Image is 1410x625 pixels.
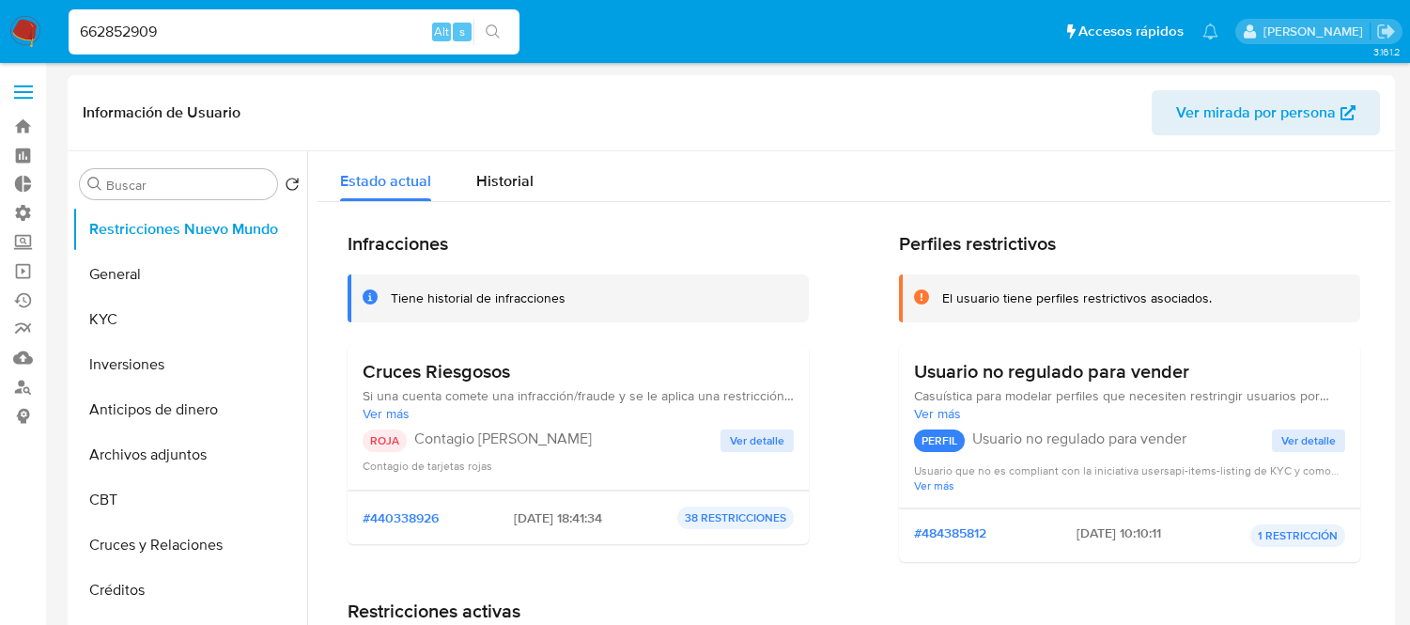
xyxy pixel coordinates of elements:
button: Cruces y Relaciones [72,523,307,568]
button: General [72,252,307,297]
span: Ver mirada por persona [1176,90,1336,135]
span: Accesos rápidos [1078,22,1184,41]
button: Créditos [72,568,307,613]
h1: Información de Usuario [83,103,240,122]
button: CBT [72,477,307,523]
a: Salir [1376,22,1396,41]
button: Anticipos de dinero [72,387,307,432]
button: search-icon [473,19,512,45]
button: Archivos adjuntos [72,432,307,477]
button: Buscar [87,177,102,192]
button: Inversiones [72,342,307,387]
button: Restricciones Nuevo Mundo [72,207,307,252]
a: Notificaciones [1202,23,1218,39]
button: KYC [72,297,307,342]
span: Alt [434,23,449,40]
input: Buscar usuario o caso... [69,20,519,44]
span: s [459,23,465,40]
input: Buscar [106,177,270,194]
p: zoe.breuer@mercadolibre.com [1263,23,1370,40]
button: Ver mirada por persona [1152,90,1380,135]
button: Volver al orden por defecto [285,177,300,197]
